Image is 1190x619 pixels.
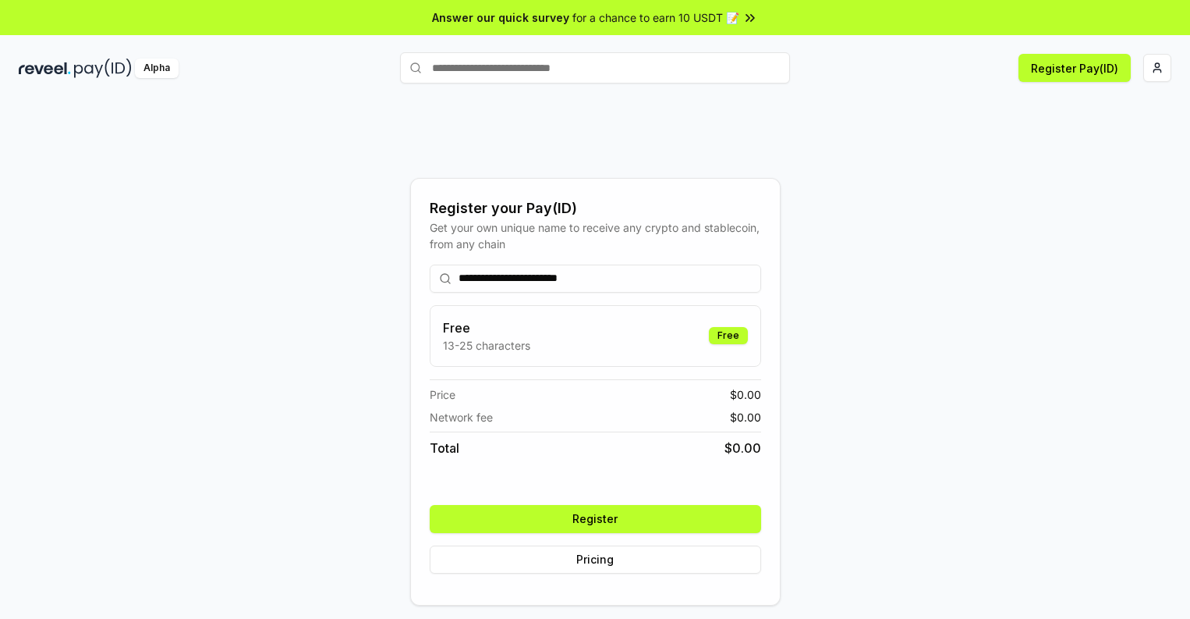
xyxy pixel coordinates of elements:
[430,409,493,425] span: Network fee
[443,318,530,337] h3: Free
[709,327,748,344] div: Free
[19,59,71,78] img: reveel_dark
[724,439,761,457] span: $ 0.00
[74,59,132,78] img: pay_id
[135,59,179,78] div: Alpha
[430,546,761,574] button: Pricing
[1018,54,1131,82] button: Register Pay(ID)
[430,219,761,252] div: Get your own unique name to receive any crypto and stablecoin, from any chain
[572,9,739,26] span: for a chance to earn 10 USDT 📝
[430,439,459,457] span: Total
[730,386,761,403] span: $ 0.00
[730,409,761,425] span: $ 0.00
[443,337,530,354] p: 13-25 characters
[430,386,455,403] span: Price
[430,505,761,533] button: Register
[432,9,569,26] span: Answer our quick survey
[430,197,761,219] div: Register your Pay(ID)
